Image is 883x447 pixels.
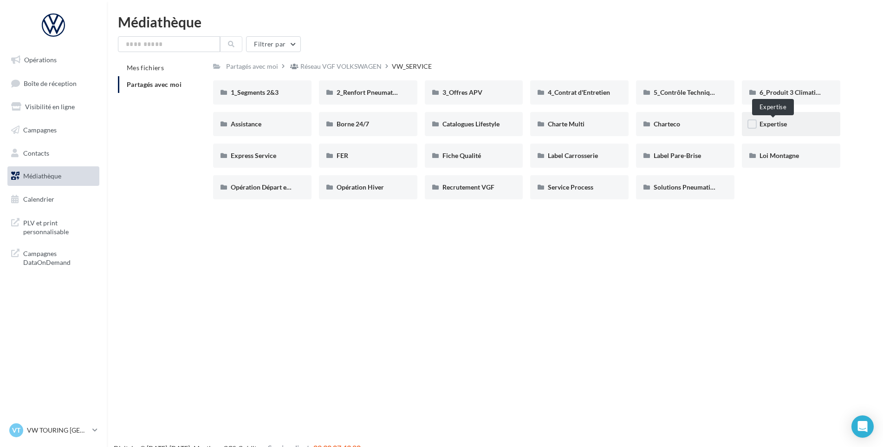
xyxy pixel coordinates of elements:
span: Borne 24/7 [337,120,369,128]
span: 3_Offres APV [442,88,482,96]
div: VW_SERVICE [392,62,432,71]
span: Expertise [760,120,787,128]
span: VT [12,426,20,435]
a: Campagnes DataOnDemand [6,243,101,271]
a: VT VW TOURING [GEOGRAPHIC_DATA] [7,421,99,439]
a: Boîte de réception [6,73,101,93]
span: Label Pare-Brise [654,151,701,159]
span: Catalogues Lifestyle [442,120,500,128]
span: Opérations [24,56,57,64]
span: Solutions Pneumatiques [654,183,724,191]
a: Visibilité en ligne [6,97,101,117]
span: Express Service [231,151,276,159]
a: Contacts [6,144,101,163]
div: Open Intercom Messenger [851,415,874,438]
span: Charteco [654,120,680,128]
span: PLV et print personnalisable [23,217,96,237]
span: Campagnes DataOnDemand [23,247,96,267]
span: 1_Segments 2&3 [231,88,279,96]
div: Réseau VGF VOLKSWAGEN [300,62,382,71]
a: Calendrier [6,190,101,209]
span: Partagés avec moi [127,80,182,88]
span: Calendrier [23,195,54,203]
span: Service Process [548,183,593,191]
span: Opération Départ en Vacances [231,183,318,191]
span: Assistance [231,120,261,128]
div: Expertise [752,99,794,115]
span: Boîte de réception [24,79,77,87]
span: Charte Multi [548,120,584,128]
span: Mes fichiers [127,64,164,72]
p: VW TOURING [GEOGRAPHIC_DATA] [27,426,89,435]
span: 5_Contrôle Technique offert [654,88,735,96]
span: Médiathèque [23,172,61,180]
span: 2_Renfort Pneumatiques [337,88,408,96]
a: Opérations [6,50,101,70]
span: Loi Montagne [760,151,799,159]
span: Recrutement VGF [442,183,494,191]
span: Visibilité en ligne [25,103,75,111]
span: Opération Hiver [337,183,384,191]
span: Fiche Qualité [442,151,481,159]
span: Contacts [23,149,49,157]
span: FER [337,151,348,159]
a: Campagnes [6,120,101,140]
span: Campagnes [23,126,57,134]
span: Label Carrosserie [548,151,598,159]
div: Médiathèque [118,15,872,29]
span: 4_Contrat d'Entretien [548,88,610,96]
div: Partagés avec moi [226,62,278,71]
button: Filtrer par [246,36,301,52]
a: Médiathèque [6,166,101,186]
span: 6_Produit 3 Climatisation [760,88,833,96]
a: PLV et print personnalisable [6,213,101,240]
